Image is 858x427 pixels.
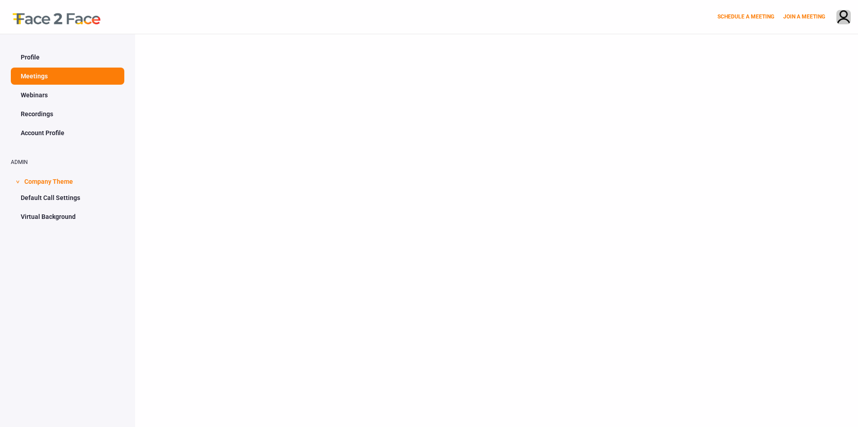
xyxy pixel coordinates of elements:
[24,172,73,189] span: Company Theme
[11,49,124,66] a: Profile
[11,86,124,104] a: Webinars
[11,208,124,225] a: Virtual Background
[11,105,124,123] a: Recordings
[11,68,124,85] a: Meetings
[11,159,124,165] h2: ADMIN
[717,14,774,20] a: SCHEDULE A MEETING
[13,180,22,183] span: >
[837,10,850,25] img: avatar.710606db.png
[783,14,825,20] a: JOIN A MEETING
[11,189,124,206] a: Default Call Settings
[11,124,124,141] a: Account Profile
